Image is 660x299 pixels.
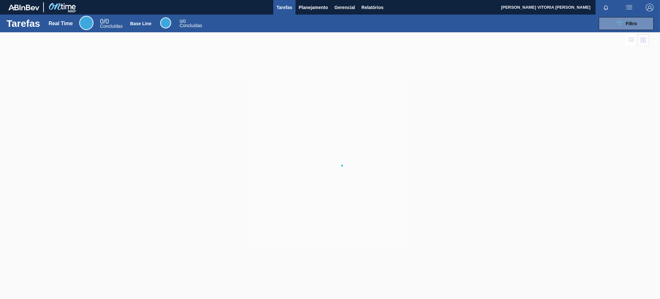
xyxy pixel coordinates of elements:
[79,16,93,30] div: Real Time
[8,5,39,10] img: TNhmsLtSVTkK8tSr43FrP2fwEKptu5GPRR3wAAAABJRU5ErkJggg==
[646,4,654,11] img: Logout
[335,4,355,11] span: Gerencial
[160,17,171,28] div: Base Line
[596,3,616,12] button: Notificações
[180,19,202,28] div: Base Line
[100,24,122,29] span: Concluídas
[100,18,109,25] span: / 0
[599,17,654,30] button: Filtro
[100,19,122,28] div: Real Time
[180,19,182,24] span: 0
[130,21,151,26] div: Base Line
[100,18,103,25] span: 0
[299,4,328,11] span: Planejamento
[180,19,186,24] span: / 0
[49,21,73,26] div: Real Time
[626,21,637,26] span: Filtro
[6,20,40,27] h1: Tarefas
[277,4,292,11] span: Tarefas
[180,23,202,28] span: Concluídas
[625,4,633,11] img: userActions
[362,4,383,11] span: Relatórios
